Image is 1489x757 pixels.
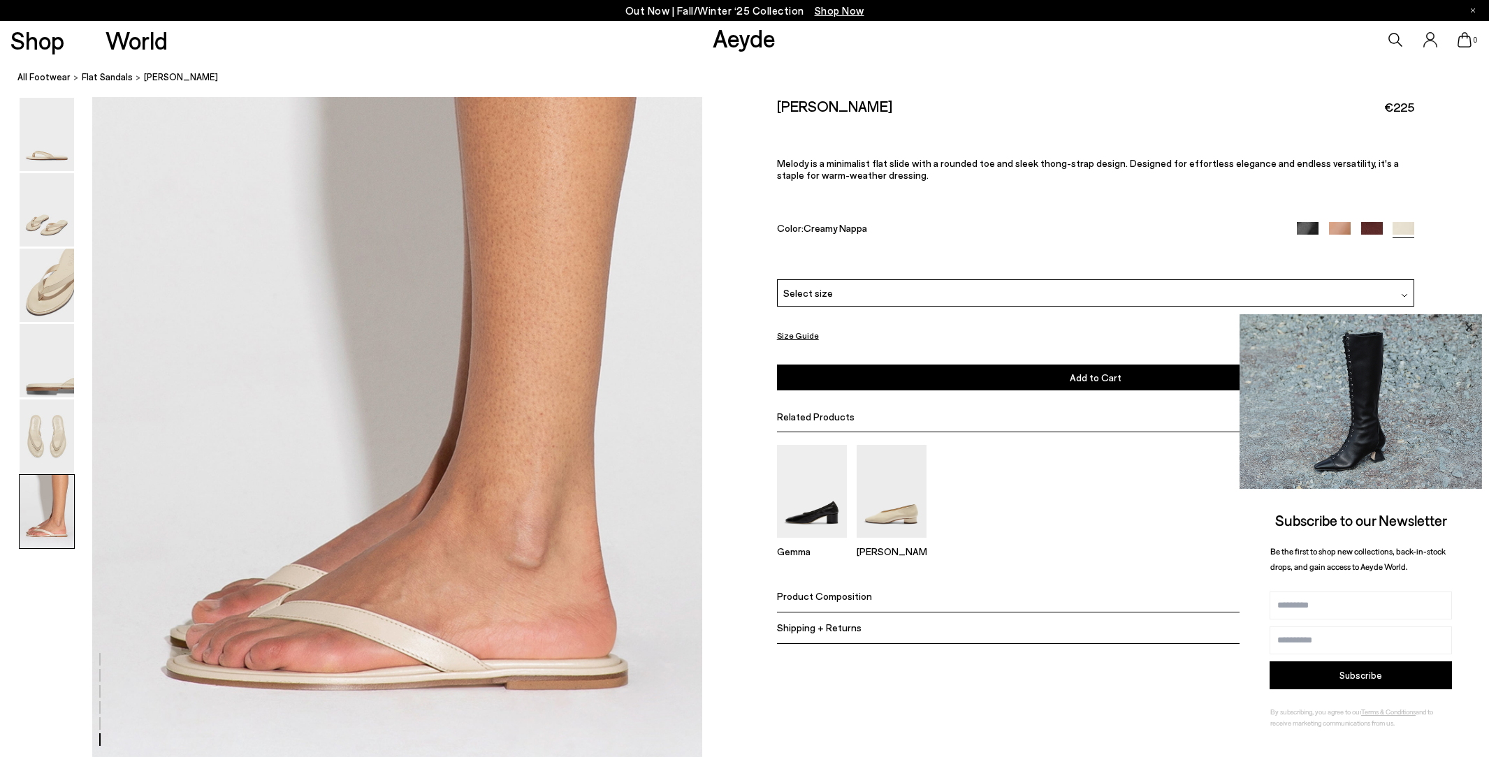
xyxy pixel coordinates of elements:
img: Melody Leather Thong Sandal - Image 3 [20,249,74,322]
div: Color: [777,222,1277,238]
a: 0 [1458,32,1472,47]
span: Product Composition [777,590,872,602]
span: Creamy Nappa [804,222,867,234]
p: Out Now | Fall/Winter ‘25 Collection [625,2,864,20]
span: Subscribe to our Newsletter [1275,511,1447,529]
span: Add to Cart [1070,372,1121,383]
span: flat sandals [82,71,133,82]
a: Shop [10,28,64,52]
img: Gemma Block Heel Pumps [777,444,847,537]
span: By subscribing, you agree to our [1270,707,1361,716]
span: Select size [783,285,833,300]
h2: [PERSON_NAME] [777,97,892,115]
span: Be the first to shop new collections, back-in-stock drops, and gain access to Aeyde World. [1270,546,1446,572]
button: Subscribe [1270,661,1452,689]
a: Delia Low-Heeled Ballet Pumps [PERSON_NAME] [857,528,927,557]
img: 2a6287a1333c9a56320fd6e7b3c4a9a9.jpg [1240,314,1482,489]
a: Terms & Conditions [1361,707,1416,716]
span: Shipping + Returns [777,622,862,633]
img: Delia Low-Heeled Ballet Pumps [857,444,927,537]
span: Navigate to /collections/new-in [815,4,864,17]
span: 0 [1472,36,1479,44]
img: Melody Leather Thong Sandal - Image 4 [20,324,74,397]
p: Gemma [777,545,847,557]
img: Melody Leather Thong Sandal - Image 1 [20,98,74,171]
img: Melody Leather Thong Sandal - Image 5 [20,399,74,473]
span: Melody is a minimalist flat slide with a rounded toe and sleek thong-strap design. Designed for e... [777,157,1399,181]
nav: breadcrumb [17,59,1489,97]
span: [PERSON_NAME] [144,70,218,84]
a: flat sandals [82,70,133,84]
p: [PERSON_NAME] [857,545,927,557]
span: Related Products [777,410,855,422]
span: €225 [1384,98,1414,116]
img: Melody Leather Thong Sandal - Image 2 [20,173,74,247]
img: svg%3E [1401,292,1408,299]
a: Aeyde [713,23,776,52]
a: World [106,28,168,52]
img: Melody Leather Thong Sandal - Image 6 [20,475,74,548]
button: Size Guide [777,327,819,344]
a: All Footwear [17,70,71,84]
button: Add to Cart [777,365,1415,390]
a: Gemma Block Heel Pumps Gemma [777,528,847,557]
